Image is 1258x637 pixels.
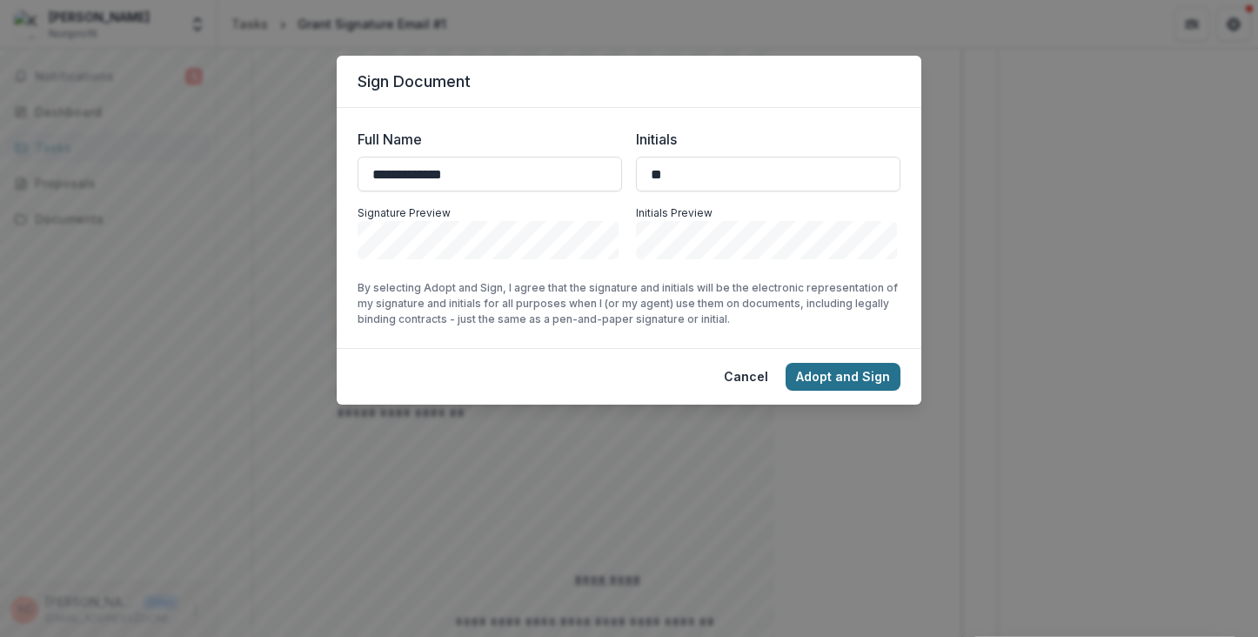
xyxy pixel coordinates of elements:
[636,129,890,150] label: Initials
[337,56,921,108] header: Sign Document
[713,363,779,391] button: Cancel
[358,280,900,327] p: By selecting Adopt and Sign, I agree that the signature and initials will be the electronic repre...
[358,205,622,221] p: Signature Preview
[786,363,900,391] button: Adopt and Sign
[636,205,900,221] p: Initials Preview
[358,129,612,150] label: Full Name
